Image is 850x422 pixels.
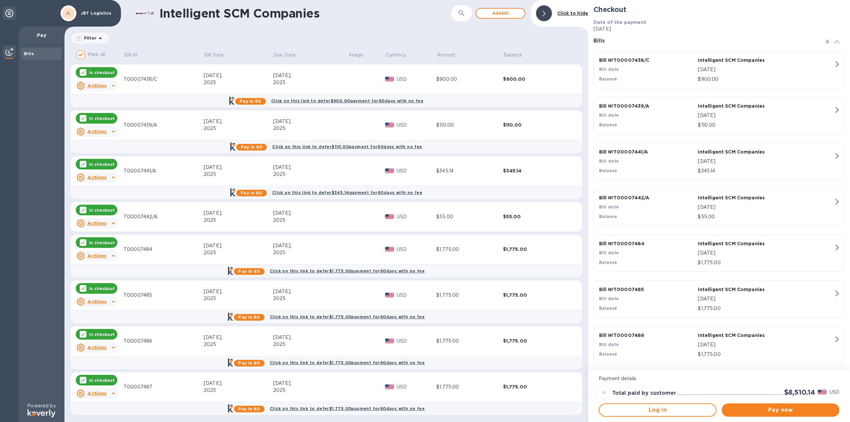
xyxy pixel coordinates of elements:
p: $1,775.00 [698,305,833,312]
p: [DATE] [698,341,833,348]
span: Bill № [124,52,147,58]
div: T00007485 [124,292,204,299]
button: Addbill [476,8,525,19]
span: Currency [386,52,406,58]
div: 2025 [273,387,349,394]
p: Bill № T00007486 [599,332,695,339]
div: 2025 [204,171,273,178]
div: T00007439/A [124,122,204,129]
p: Bill № T00007438/C [599,57,695,63]
b: Balance [599,260,617,265]
h3: Bills [593,38,815,44]
p: $110.00 [698,122,833,129]
h3: Total paid by customer [612,390,676,396]
b: Balance [599,306,617,311]
b: Balance [599,352,617,357]
div: $900.00 [503,76,570,82]
div: $345.14 [436,167,503,174]
div: $1,775.00 [436,292,503,299]
p: In checkout [89,70,115,75]
div: T00007487 [124,383,204,390]
p: USD [397,383,436,390]
u: Actions [87,83,106,88]
u: Actions [87,175,106,180]
b: Click on this link to defer $110.00 payment for 60 days with no fee [272,144,422,149]
div: [DATE], [273,118,349,125]
div: 2025 [204,79,273,86]
p: Mark all [88,51,105,58]
b: Pay in 60 [238,315,260,320]
p: Intelligent SCM Companies [698,149,794,155]
p: USD [829,389,839,396]
p: Filter [81,35,96,41]
div: 2025 [273,79,349,86]
img: USD [385,247,394,252]
span: Due Date [273,52,304,58]
button: Bill №T00007438/CIntelligent SCM CompaniesBill date[DATE]Balance$900.00 [593,51,845,88]
u: Actions [87,345,106,350]
span: Image [349,52,364,58]
img: USD [385,384,394,389]
h2: $8,510.14 [784,388,815,396]
p: Balance [503,52,522,58]
button: Pay now [722,403,839,417]
b: Click on this link to defer $900.00 payment for 60 days with no fee [271,98,423,103]
b: Click on this link to defer $345.14 payment for 60 days with no fee [272,190,422,195]
b: Pay in 60 [240,99,261,104]
img: USD [818,390,827,394]
p: Intelligent SCM Companies [698,103,794,109]
p: $1,775.00 [698,351,833,358]
img: USD [385,214,394,219]
p: $55.00 [698,213,833,220]
div: [DATE], [273,288,349,295]
div: $345.14 [503,167,570,174]
p: $345.14 [698,167,833,174]
div: $1,775.00 [436,338,503,345]
div: 2025 [204,125,273,132]
div: [DATE], [273,334,349,341]
p: In checkout [89,116,115,121]
p: [DATE] [698,295,833,302]
b: Bill date [599,342,619,347]
div: T00007441/A [124,167,204,174]
div: [DATE], [204,334,273,341]
p: [DATE] [593,26,845,33]
button: Bill №T00007484Intelligent SCM CompaniesBill date[DATE]Balance$1,775.00 [593,235,845,272]
p: Pay [24,32,59,39]
div: 2025 [273,341,349,348]
span: Pay now [727,406,834,414]
h2: Checkout [593,5,845,14]
p: [DATE] [698,204,833,211]
p: Bill № T00007439/A [599,103,695,109]
div: T00007484 [124,246,204,253]
b: Bill date [599,67,619,72]
p: USD [397,292,436,299]
img: USD [385,123,394,127]
u: Actions [87,129,106,134]
div: T00007438/C [124,76,204,83]
div: $55.00 [436,213,503,220]
div: $1,775.00 [503,292,570,298]
div: [DATE], [204,242,273,249]
span: Add bill [481,9,519,17]
div: [DATE], [273,380,349,387]
p: In checkout [89,240,115,246]
div: $1,775.00 [503,246,570,253]
b: Date of the payment [593,20,646,25]
p: In checkout [89,332,115,337]
div: [DATE], [273,210,349,217]
b: Click on this link to defer $1,775.00 payment for 60 days with no fee [270,268,425,273]
img: USD [385,339,394,343]
div: [DATE], [204,210,273,217]
p: $900.00 [698,76,833,83]
b: Pay in 60 [238,269,260,274]
div: 2025 [273,171,349,178]
div: $1,775.00 [436,383,503,390]
u: Actions [87,391,106,396]
img: USD [385,293,394,297]
p: [DATE] [698,112,833,119]
b: Balance [599,122,617,127]
b: Bill date [599,250,619,255]
button: Bill №T00007439/AIntelligent SCM CompaniesBill date[DATE]Balance$110.00 [593,97,845,134]
p: Bill № T00007441/A [599,149,695,155]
